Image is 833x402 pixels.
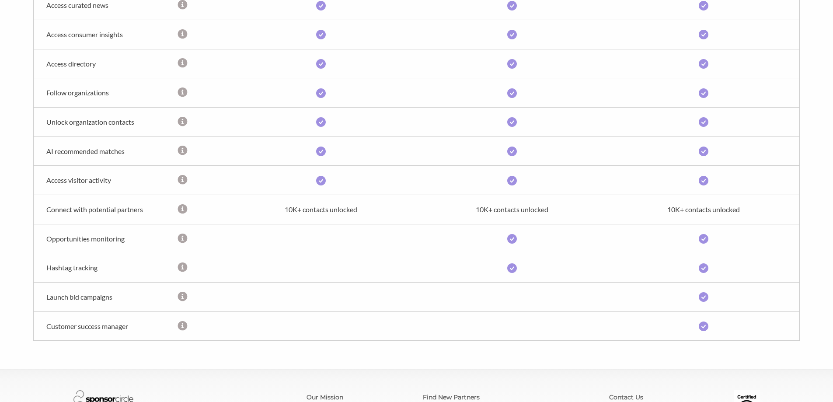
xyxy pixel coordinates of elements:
img: i [316,30,326,39]
div: Follow organizations [34,88,177,97]
img: i [316,117,326,127]
img: i [507,59,517,69]
div: AI recommended matches [34,147,177,155]
img: i [507,176,517,185]
div: Customer success manager [34,322,177,330]
div: Connect with potential partners [34,205,177,213]
div: Hashtag tracking [34,263,177,272]
img: i [699,292,708,302]
img: i [699,147,708,156]
img: i [507,30,517,39]
img: i [316,1,326,10]
img: i [507,117,517,127]
div: 10K+ contacts unlocked [225,205,417,213]
img: i [507,1,517,10]
img: i [699,59,708,69]
img: i [507,88,517,98]
a: Contact Us [609,393,643,401]
img: i [316,88,326,98]
img: i [316,59,326,69]
div: 10K+ contacts unlocked [417,205,608,213]
img: i [316,147,326,156]
a: Our Mission [307,393,343,401]
img: i [699,234,708,244]
img: i [507,263,517,273]
div: Launch bid campaigns [34,293,177,301]
div: Opportunities monitoring [34,234,177,243]
img: i [699,263,708,273]
img: i [699,1,708,10]
img: i [699,30,708,39]
div: 10K+ contacts unlocked [608,205,799,213]
img: i [507,234,517,244]
div: Access consumer insights [34,30,177,38]
img: i [507,147,517,156]
img: i [699,322,708,331]
div: Access visitor activity [34,176,177,184]
div: Access curated news [34,1,177,9]
img: i [316,176,326,185]
img: i [699,176,708,185]
img: i [699,88,708,98]
img: i [699,117,708,127]
div: Access directory [34,59,177,68]
a: Find New Partners [423,393,480,401]
div: Unlock organization contacts [34,118,177,126]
